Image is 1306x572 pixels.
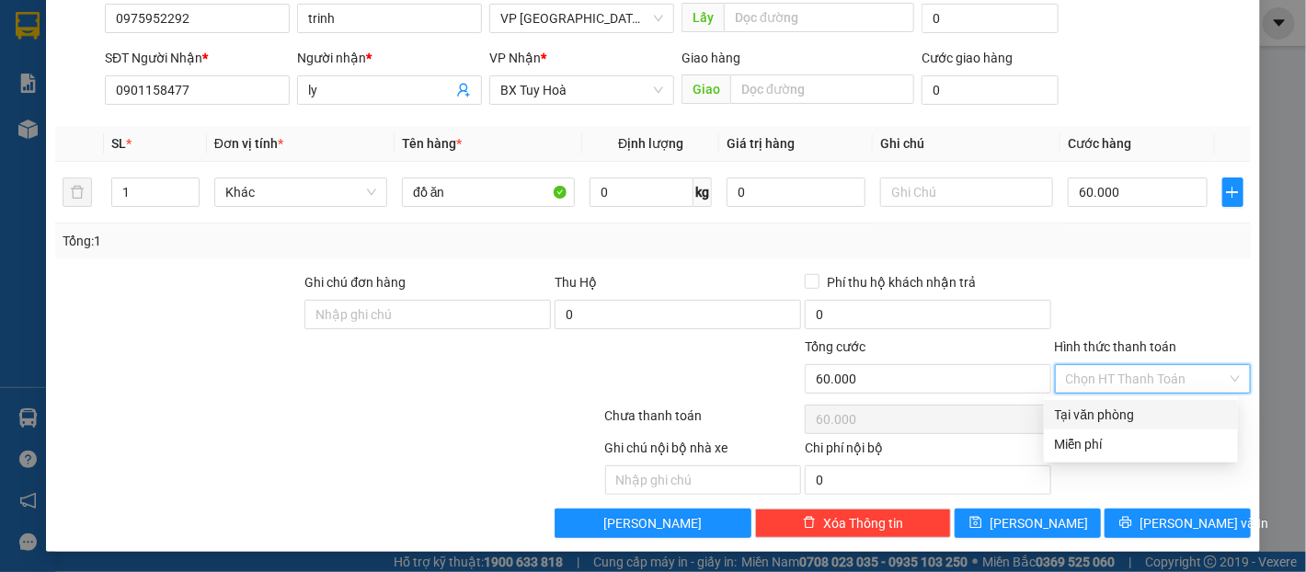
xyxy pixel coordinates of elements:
span: [PERSON_NAME] và In [1140,513,1268,533]
span: plus [1223,185,1243,200]
label: Hình thức thanh toán [1055,339,1177,354]
li: VP VP [GEOGRAPHIC_DATA] xe Limousine [9,99,127,160]
button: plus [1222,177,1244,207]
div: Chi phí nội bộ [805,438,1051,465]
span: BX Tuy Hoà [500,76,663,104]
input: Cước giao hàng [922,75,1059,105]
span: [PERSON_NAME] [990,513,1088,533]
button: [PERSON_NAME] [555,509,750,538]
span: Giao [682,74,730,104]
span: Giá trị hàng [727,136,795,151]
div: Người nhận [297,48,482,68]
li: VP BX Vũng Tàu [127,99,245,120]
input: Nhập ghi chú [605,465,801,495]
label: Cước giao hàng [922,51,1013,65]
div: Chưa thanh toán [603,406,803,438]
button: deleteXóa Thông tin [755,509,951,538]
span: user-add [456,83,471,97]
input: Dọc đường [724,3,914,32]
div: Tại văn phòng [1055,405,1227,425]
span: VP Nhận [489,51,541,65]
button: delete [63,177,92,207]
span: Xóa Thông tin [823,513,903,533]
span: [PERSON_NAME] [604,513,703,533]
button: save[PERSON_NAME] [955,509,1101,538]
span: Tổng cước [805,339,865,354]
input: Ghi Chú [880,177,1053,207]
span: Cước hàng [1068,136,1131,151]
div: SĐT Người Nhận [105,48,290,68]
li: Cúc Tùng Limousine [9,9,267,78]
span: Tên hàng [402,136,462,151]
span: Lấy [682,3,724,32]
label: Ghi chú đơn hàng [304,275,406,290]
span: Đơn vị tính [214,136,283,151]
span: VP Nha Trang xe Limousine [500,5,663,32]
div: Miễn phí [1055,434,1227,454]
input: VD: Bàn, Ghế [402,177,575,207]
span: Giao hàng [682,51,740,65]
input: Cước lấy hàng [922,4,1059,33]
span: environment [127,123,140,136]
button: printer[PERSON_NAME] và In [1105,509,1251,538]
span: save [969,516,982,531]
div: Ghi chú nội bộ nhà xe [605,438,801,465]
b: BXVT [143,122,176,137]
span: Định lượng [618,136,683,151]
span: kg [693,177,712,207]
input: Ghi chú đơn hàng [304,300,551,329]
input: Dọc đường [730,74,914,104]
span: Phí thu hộ khách nhận trả [819,272,983,292]
input: 0 [727,177,865,207]
span: SL [111,136,126,151]
span: Thu Hộ [555,275,597,290]
th: Ghi chú [873,126,1060,162]
span: printer [1119,516,1132,531]
span: delete [803,516,816,531]
span: Khác [225,178,376,206]
div: Tổng: 1 [63,231,506,251]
